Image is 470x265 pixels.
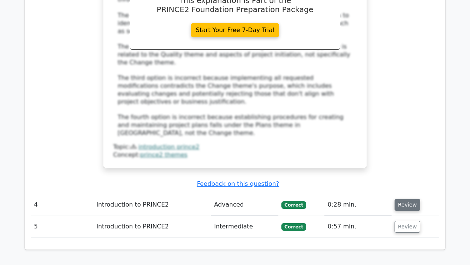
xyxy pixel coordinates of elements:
td: 0:28 min. [324,194,392,216]
td: 4 [31,194,93,216]
span: Correct [281,223,306,231]
div: Concept: [113,151,357,159]
a: introduction prince2 [138,143,200,150]
td: Introduction to PRINCE2 [93,216,211,237]
td: Introduction to PRINCE2 [93,194,211,216]
td: Intermediate [211,216,278,237]
td: 0:57 min. [324,216,392,237]
span: Correct [281,201,306,209]
td: 5 [31,216,93,237]
td: Advanced [211,194,278,216]
button: Review [395,199,420,211]
a: Start Your Free 7-Day Trial [191,23,279,37]
div: Topic: [113,143,357,151]
a: Feedback on this question? [197,180,279,187]
button: Review [395,221,420,233]
a: prince2 themes [140,151,187,158]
